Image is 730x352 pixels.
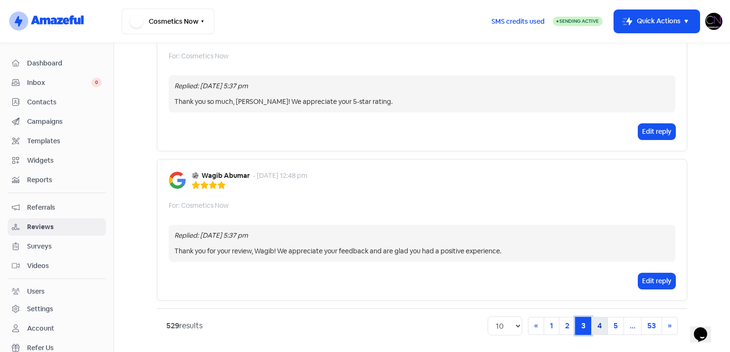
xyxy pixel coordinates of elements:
div: results [166,320,202,332]
a: SMS credits used [483,16,553,26]
img: Avatar [192,172,199,179]
div: Thank you so much, [PERSON_NAME]! We appreciate your 5-star rating. [174,97,670,107]
a: Account [8,320,106,337]
span: Campaigns [27,117,102,127]
span: Dashboard [27,58,102,68]
strong: 529 [166,321,179,331]
button: Cosmetics Now [122,9,214,34]
a: 1 [544,317,559,335]
a: Reviews [8,218,106,236]
iframe: chat widget [690,314,720,343]
a: Widgets [8,152,106,169]
a: Settings [8,300,106,318]
i: Replied: [DATE] 5:37 pm [174,82,248,90]
a: Surveys [8,238,106,255]
div: Settings [27,304,53,314]
span: Sending Active [559,18,599,24]
span: 0 [91,78,102,87]
a: 5 [607,317,624,335]
a: 4 [591,317,608,335]
a: 3 [575,317,592,335]
img: User [705,13,722,30]
a: Sending Active [553,16,603,27]
div: For: Cosmetics Now [169,51,229,61]
a: Templates [8,132,106,150]
span: Reports [27,175,102,185]
div: Account [27,324,54,333]
a: Contacts [8,93,106,111]
a: Referrals [8,199,106,216]
span: SMS credits used [491,17,545,27]
span: Inbox [27,78,91,88]
i: Replied: [DATE] 5:37 pm [174,231,248,240]
div: For: Cosmetics Now [169,201,229,211]
a: Campaigns [8,113,106,130]
span: » [668,321,672,331]
a: Previous [528,317,544,335]
span: « [534,321,538,331]
span: Surveys [27,241,102,251]
span: Videos [27,261,102,271]
div: Thank you for your review, Wagib! We appreciate your feedback and are glad you had a positive exp... [174,246,670,256]
span: Referrals [27,203,102,213]
div: Users [27,287,45,296]
img: Image [169,172,186,189]
span: Contacts [27,97,102,107]
a: Reports [8,171,106,189]
a: 53 [641,317,662,335]
a: Inbox 0 [8,74,106,92]
a: Dashboard [8,55,106,72]
button: Quick Actions [614,10,700,33]
a: ... [624,317,642,335]
button: Edit reply [638,273,675,289]
span: Templates [27,136,102,146]
a: Videos [8,257,106,275]
b: Wagib Abumar [202,171,250,181]
a: 2 [559,317,576,335]
a: Users [8,283,106,300]
button: Edit reply [638,124,675,139]
span: Widgets [27,156,102,166]
span: Reviews [27,222,102,232]
div: - [DATE] 12:48 pm [253,171,307,181]
a: Next [662,317,678,335]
